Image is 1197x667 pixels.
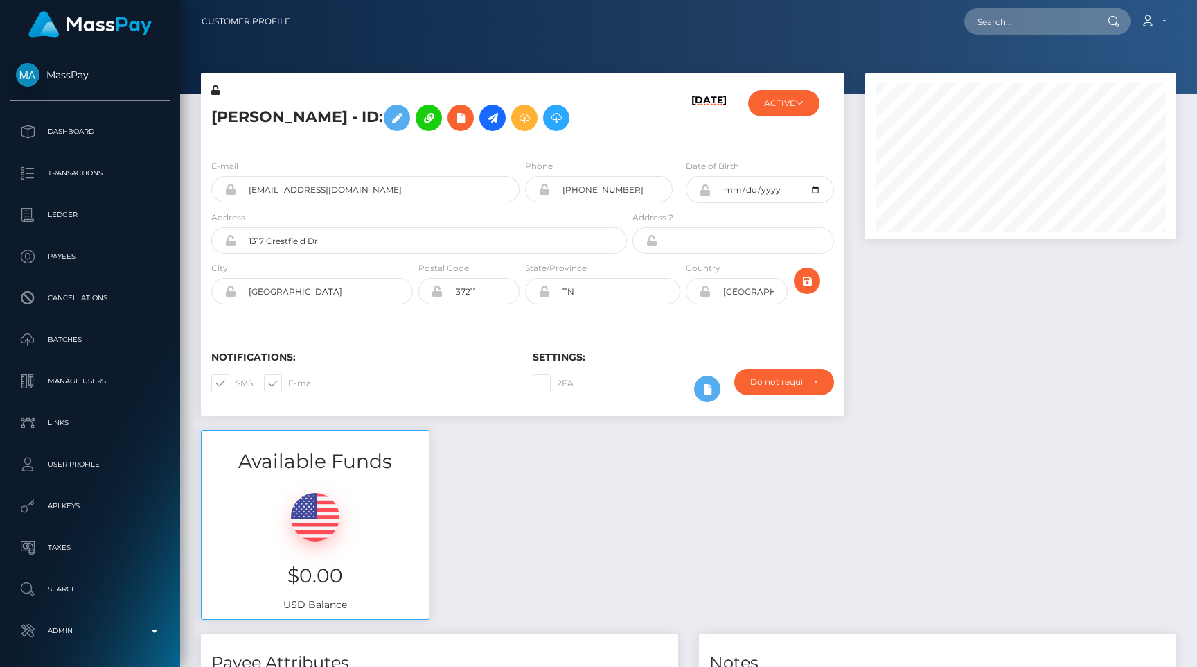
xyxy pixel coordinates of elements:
input: Search... [964,8,1094,35]
h3: Available Funds [202,448,429,475]
a: Transactions [10,156,170,191]
a: Cancellations [10,281,170,315]
a: API Keys [10,489,170,523]
p: Payees [16,246,164,267]
label: City [211,262,228,275]
label: Postal Code [418,262,469,275]
label: Country [686,262,720,275]
p: Transactions [16,163,164,184]
a: Taxes [10,530,170,565]
a: Customer Profile [202,7,290,36]
p: Search [16,579,164,600]
p: Admin [16,621,164,641]
label: Address 2 [632,211,673,224]
span: MassPay [10,69,170,81]
p: Batches [16,329,164,350]
div: Do not require [750,376,802,388]
a: Batches [10,322,170,357]
label: E-mail [264,374,315,392]
p: Links [16,413,164,433]
p: Dashboard [16,121,164,142]
a: Search [10,572,170,607]
a: Initiate Payout [479,105,506,131]
img: MassPay [16,63,39,87]
h6: Settings: [533,352,833,363]
img: MassPay Logo [28,11,152,38]
h3: $0.00 [212,562,418,589]
label: Phone [525,160,553,173]
button: Do not require [734,369,834,395]
a: Ledger [10,198,170,232]
a: Admin [10,614,170,648]
a: Dashboard [10,114,170,149]
a: Payees [10,239,170,274]
label: 2FA [533,374,574,392]
label: Date of Birth [686,160,739,173]
p: Manage Users [16,371,164,392]
a: Manage Users [10,364,170,399]
p: Ledger [16,205,164,225]
a: User Profile [10,447,170,482]
h6: Notifications: [211,352,512,363]
a: Links [10,406,170,440]
label: Address [211,211,245,224]
label: E-mail [211,160,238,173]
button: ACTIVE [748,90,819,116]
h5: [PERSON_NAME] - ID: [211,98,619,138]
p: Taxes [16,537,164,558]
label: SMS [211,374,253,392]
img: USD.png [291,493,339,542]
h6: [DATE] [691,94,727,143]
p: Cancellations [16,288,164,309]
p: API Keys [16,496,164,517]
p: User Profile [16,454,164,475]
label: State/Province [525,262,587,275]
div: USD Balance [202,476,429,619]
